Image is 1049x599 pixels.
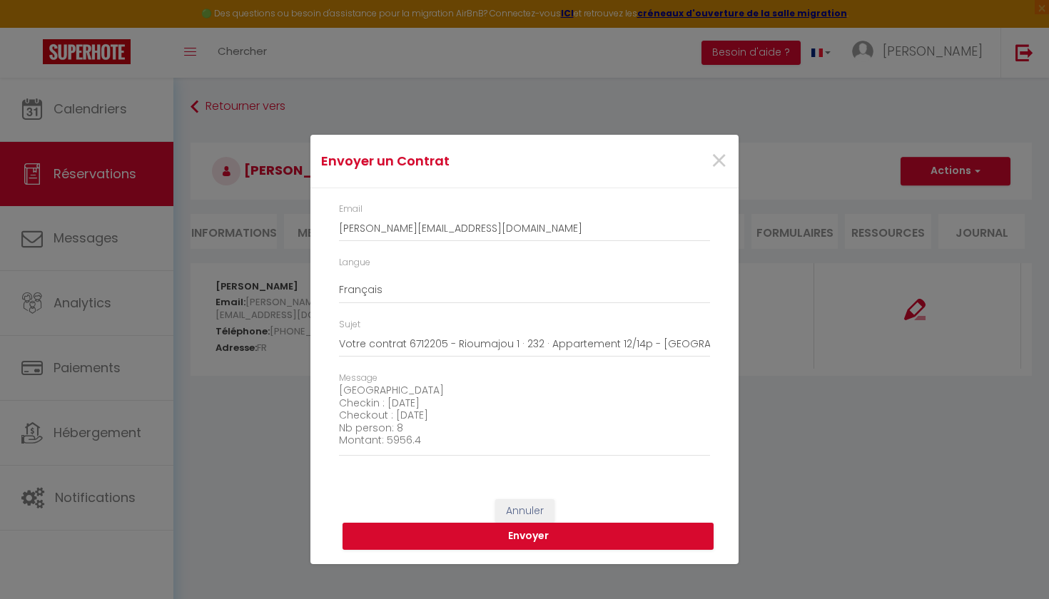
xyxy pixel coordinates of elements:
button: Close [710,146,728,177]
label: Message [339,372,377,385]
label: Langue [339,256,370,270]
button: Ouvrir le widget de chat LiveChat [11,6,54,48]
button: Annuler [495,499,554,523]
label: Email [339,203,363,216]
button: Envoyer [343,523,714,550]
iframe: Chat [988,535,1038,588]
span: × [710,140,728,183]
label: Sujet [339,318,360,332]
h4: Envoyer un Contrat [321,151,586,171]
